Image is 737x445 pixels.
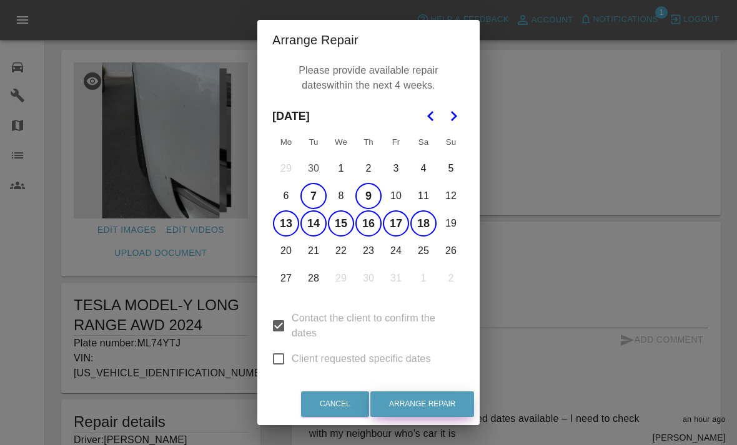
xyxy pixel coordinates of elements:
button: Thursday, October 16th, 2025, selected [355,210,382,237]
button: Saturday, October 18th, 2025, selected [410,210,437,237]
button: Tuesday, October 14th, 2025, selected [300,210,327,237]
button: Tuesday, October 21st, 2025 [300,238,327,264]
button: Friday, October 10th, 2025 [383,183,409,209]
button: Monday, October 27th, 2025 [273,265,299,291]
th: Thursday [355,130,382,155]
button: Saturday, October 11th, 2025 [410,183,437,209]
th: Tuesday [300,130,327,155]
button: Saturday, October 25th, 2025 [410,238,437,264]
button: Go to the Next Month [442,105,465,127]
p: Please provide available repair dates within the next 4 weeks. [279,60,458,96]
span: Contact the client to confirm the dates [292,311,455,341]
th: Sunday [437,130,465,155]
button: Wednesday, October 8th, 2025 [328,183,354,209]
button: Cancel [301,391,369,417]
button: Sunday, October 26th, 2025 [438,238,464,264]
button: Monday, October 6th, 2025 [273,183,299,209]
th: Friday [382,130,410,155]
button: Today, Tuesday, September 30th, 2025 [300,155,327,182]
button: Thursday, October 9th, 2025, selected [355,183,382,209]
button: Arrange Repair [370,391,474,417]
th: Monday [272,130,300,155]
button: Sunday, October 12th, 2025 [438,183,464,209]
button: Wednesday, October 1st, 2025 [328,155,354,182]
button: Friday, October 17th, 2025, selected [383,210,409,237]
button: Wednesday, October 29th, 2025 [328,265,354,291]
button: Thursday, October 30th, 2025 [355,265,382,291]
button: Thursday, October 23rd, 2025 [355,238,382,264]
button: Sunday, October 5th, 2025 [438,155,464,182]
button: Tuesday, October 28th, 2025 [300,265,327,291]
th: Wednesday [327,130,355,155]
button: Monday, October 13th, 2025, selected [273,210,299,237]
button: Sunday, October 19th, 2025 [438,210,464,237]
th: Saturday [410,130,437,155]
button: Monday, October 20th, 2025 [273,238,299,264]
button: Wednesday, October 22nd, 2025 [328,238,354,264]
table: October 2025 [272,130,465,292]
button: Monday, September 29th, 2025 [273,155,299,182]
span: [DATE] [272,102,310,130]
button: Friday, October 3rd, 2025 [383,155,409,182]
button: Go to the Previous Month [420,105,442,127]
button: Saturday, November 1st, 2025 [410,265,437,291]
span: Client requested specific dates [292,351,431,366]
button: Sunday, November 2nd, 2025 [438,265,464,291]
button: Saturday, October 4th, 2025 [410,155,437,182]
button: Friday, October 24th, 2025 [383,238,409,264]
button: Thursday, October 2nd, 2025 [355,155,382,182]
button: Wednesday, October 15th, 2025, selected [328,210,354,237]
h2: Arrange Repair [257,20,480,60]
button: Friday, October 31st, 2025 [383,265,409,291]
button: Tuesday, October 7th, 2025, selected [300,183,327,209]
